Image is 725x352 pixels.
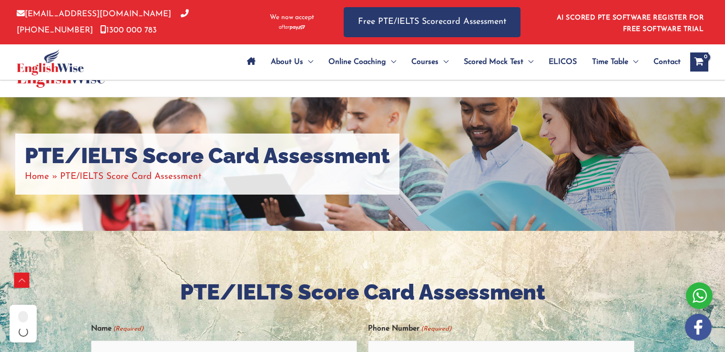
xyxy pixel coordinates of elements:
a: Scored Mock TestMenu Toggle [456,45,541,79]
span: Courses [411,45,439,79]
a: 1300 000 783 [100,26,157,34]
span: ELICOS [549,45,577,79]
label: Phone Number [368,321,451,337]
span: Time Table [592,45,628,79]
nav: Site Navigation: Main Menu [239,45,681,79]
span: Menu Toggle [386,45,396,79]
h1: PTE/IELTS Score Card Assessment [25,143,390,169]
span: (Required) [112,321,143,337]
a: Home [25,172,49,181]
a: AI SCORED PTE SOFTWARE REGISTER FOR FREE SOFTWARE TRIAL [557,14,704,33]
img: Afterpay-Logo [279,25,305,30]
a: About UsMenu Toggle [263,45,321,79]
a: CoursesMenu Toggle [404,45,456,79]
span: PTE/IELTS Score Card Assessment [60,172,202,181]
img: white-facebook.png [685,314,712,341]
a: [PHONE_NUMBER] [17,10,189,34]
h2: PTE/IELTS Score Card Assessment [91,279,634,307]
a: Contact [646,45,681,79]
img: cropped-ew-logo [17,49,84,75]
span: We now accept [270,13,314,22]
a: Free PTE/IELTS Scorecard Assessment [344,7,521,37]
span: Scored Mock Test [464,45,523,79]
aside: Header Widget 1 [551,7,708,38]
label: Name [91,321,143,337]
span: Contact [654,45,681,79]
span: Menu Toggle [628,45,638,79]
a: [EMAIL_ADDRESS][DOMAIN_NAME] [17,10,171,18]
span: Online Coaching [328,45,386,79]
span: Menu Toggle [303,45,313,79]
a: Online CoachingMenu Toggle [321,45,404,79]
nav: Breadcrumbs [25,169,390,185]
a: Time TableMenu Toggle [584,45,646,79]
a: View Shopping Cart, empty [690,52,708,72]
span: Menu Toggle [439,45,449,79]
span: (Required) [420,321,452,337]
span: About Us [271,45,303,79]
span: Menu Toggle [523,45,533,79]
a: ELICOS [541,45,584,79]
